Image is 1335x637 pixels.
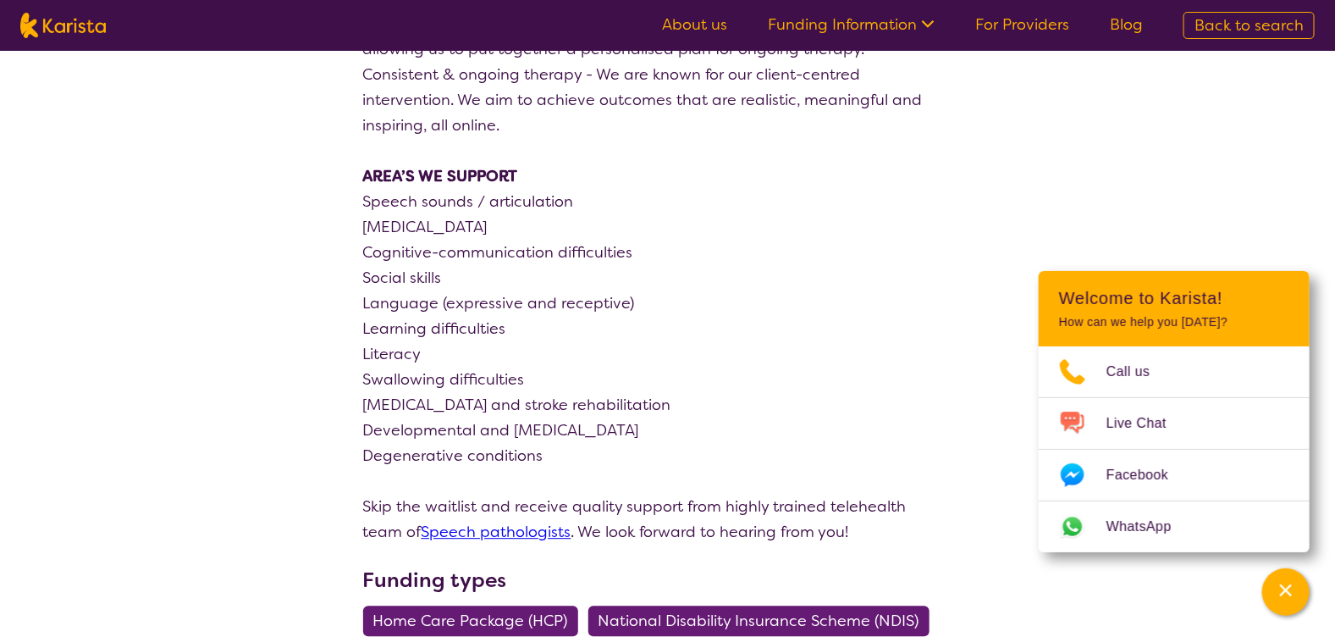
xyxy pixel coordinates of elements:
span: Live Chat [1106,411,1187,436]
h3: Funding types [363,565,973,595]
span: Call us [1106,359,1171,385]
h2: Welcome to Karista! [1059,288,1289,308]
p: Cognitive-communication difficulties [363,240,973,265]
p: Learning difficulties [363,316,973,341]
p: Swallowing difficulties [363,367,973,392]
p: team of . We look forward to hearing from you! [363,519,973,545]
p: Social skills [363,265,973,291]
span: WhatsApp [1106,514,1192,540]
p: [MEDICAL_DATA] [363,214,973,240]
a: Home Care Package (HCP) [363,611,588,631]
a: For Providers [975,14,1069,35]
p: Speech sounds / articulation [363,189,973,214]
p: intervention. We aim to achieve outcomes that are realistic, meaningful and [363,87,973,113]
span: National Disability Insurance Scheme (NDIS) [599,606,919,636]
p: Degenerative conditions [363,443,973,468]
span: Back to search [1194,15,1304,36]
p: How can we help you [DATE]? [1059,315,1289,330]
span: Home Care Package (HCP) [373,606,568,636]
span: Facebook [1106,463,1189,488]
a: Speech pathologists [422,522,571,542]
p: Consistent & ongoing therapy - We are known for our client-centred [363,62,973,87]
p: [MEDICAL_DATA] and stroke rehabilitation [363,392,973,418]
ul: Choose channel [1039,346,1310,552]
p: inspiring, all online. [363,113,973,138]
a: National Disability Insurance Scheme (NDIS) [588,611,940,631]
p: Skip the waitlist and receive quality support from highly trained telehealth [363,494,973,519]
p: Language (expressive and receptive) [363,291,973,316]
button: Channel Menu [1262,568,1310,616]
a: Blog [1110,14,1143,35]
a: Web link opens in a new tab. [1039,501,1310,552]
p: Literacy [363,341,973,367]
strong: AREA’S WE SUPPORT [363,166,518,186]
a: Back to search [1183,12,1315,39]
img: Karista logo [20,13,106,38]
a: Funding Information [768,14,935,35]
p: Developmental and [MEDICAL_DATA] [363,418,973,443]
div: Channel Menu [1039,271,1310,552]
a: About us [662,14,727,35]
